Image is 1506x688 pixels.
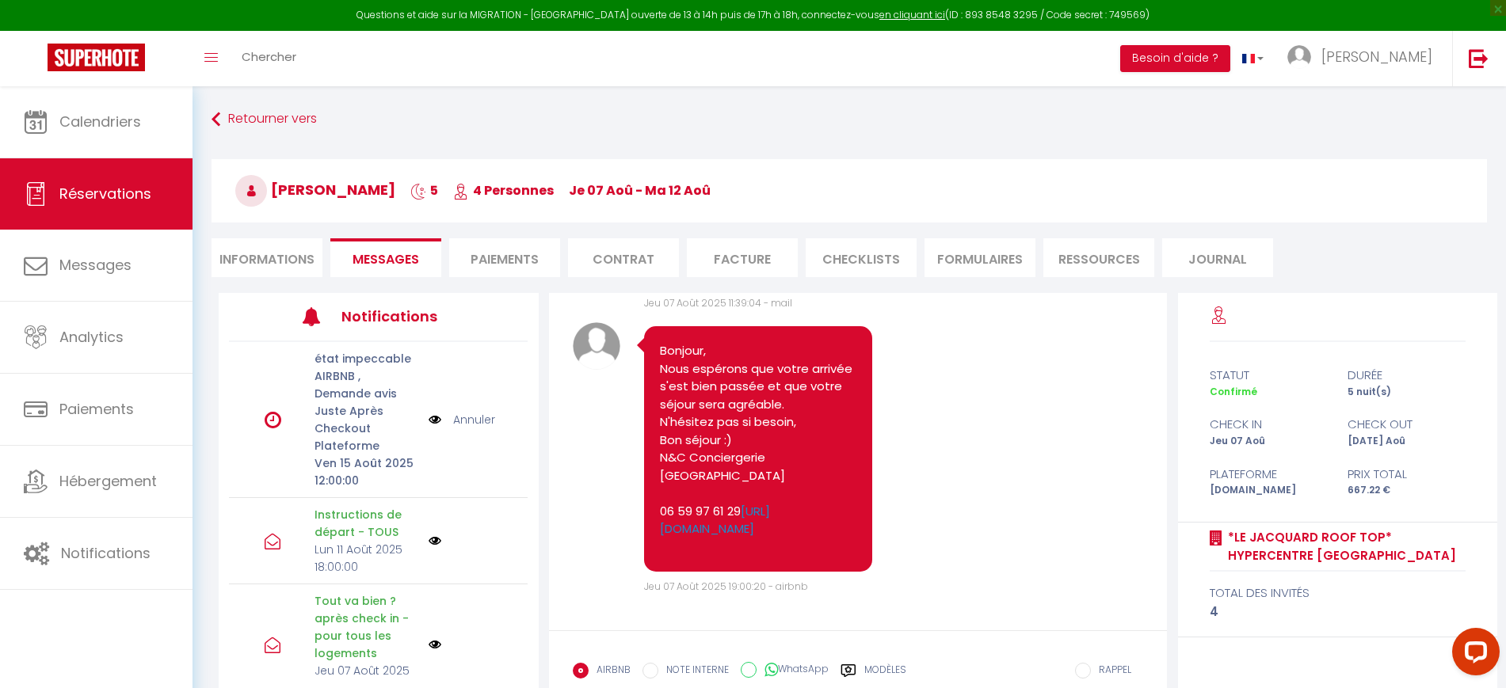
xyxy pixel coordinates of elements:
[1210,602,1466,621] div: 4
[230,31,308,86] a: Chercher
[315,541,418,576] p: Lun 11 Août 2025 18:00:00
[925,238,1035,277] li: FORMULAIRES
[353,250,419,268] span: Messages
[61,543,151,563] span: Notifications
[589,663,631,680] label: AIRBNB
[1222,528,1466,565] a: *Le Jacquard Roof top* Hypercentre [GEOGRAPHIC_DATA]
[212,105,1487,134] a: Retourner vers
[569,181,711,200] span: je 07 Aoû - ma 12 Aoû
[1337,366,1476,385] div: durée
[242,48,296,65] span: Chercher
[1321,47,1432,67] span: [PERSON_NAME]
[1275,31,1452,86] a: ... [PERSON_NAME]
[1337,385,1476,400] div: 5 nuit(s)
[1199,415,1338,434] div: check in
[1210,385,1257,398] span: Confirmé
[235,180,395,200] span: [PERSON_NAME]
[59,327,124,347] span: Analytics
[660,503,770,538] a: [URL][DOMAIN_NAME]
[1469,48,1489,68] img: logout
[806,238,917,277] li: CHECKLISTS
[315,454,418,489] p: Ven 15 Août 2025 12:00:00
[341,298,466,334] h3: Notifications
[1210,583,1466,602] div: total des invités
[453,181,554,200] span: 4 Personnes
[410,181,438,200] span: 5
[1120,45,1230,72] button: Besoin d'aide ?
[757,662,829,679] label: WhatsApp
[879,8,945,21] a: en cliquant ici
[59,399,134,419] span: Paiements
[1199,366,1338,385] div: statut
[1439,621,1506,688] iframe: LiveChat chat widget
[59,471,157,491] span: Hébergement
[59,112,141,131] span: Calendriers
[573,322,620,370] img: avatar.png
[453,411,495,428] a: Annuler
[59,255,132,275] span: Messages
[1199,483,1338,498] div: [DOMAIN_NAME]
[644,296,792,310] span: Jeu 07 Août 2025 11:39:04 - mail
[429,638,441,651] img: NO IMAGE
[315,506,418,541] p: Instructions de départ - TOUS
[1337,483,1476,498] div: 667.22 €
[1287,45,1311,69] img: ...
[1162,238,1273,277] li: Journal
[687,238,798,277] li: Facture
[660,342,856,556] pre: Bonjour, Nous espérons que votre arrivée s'est bien passée et que votre séjour sera agréable. N'h...
[658,663,729,680] label: NOTE INTERNE
[568,238,679,277] li: Contrat
[59,184,151,203] span: Réservations
[449,238,560,277] li: Paiements
[429,411,441,428] img: NO IMAGE
[1091,663,1131,680] label: RAPPEL
[1199,434,1338,449] div: Jeu 07 Aoû
[644,580,808,593] span: Jeu 07 Août 2025 19:00:20 - airbnb
[1199,465,1338,484] div: Plateforme
[1337,415,1476,434] div: check out
[315,350,418,454] p: état impeccable AIRBNB , Demande avis Juste Après Checkout Plateforme
[212,238,322,277] li: Informations
[1043,238,1154,277] li: Ressources
[1337,434,1476,449] div: [DATE] Aoû
[48,44,145,71] img: Super Booking
[429,534,441,547] img: NO IMAGE
[315,592,418,662] p: Tout va bien ? après check in - pour tous les logements
[1337,465,1476,484] div: Prix total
